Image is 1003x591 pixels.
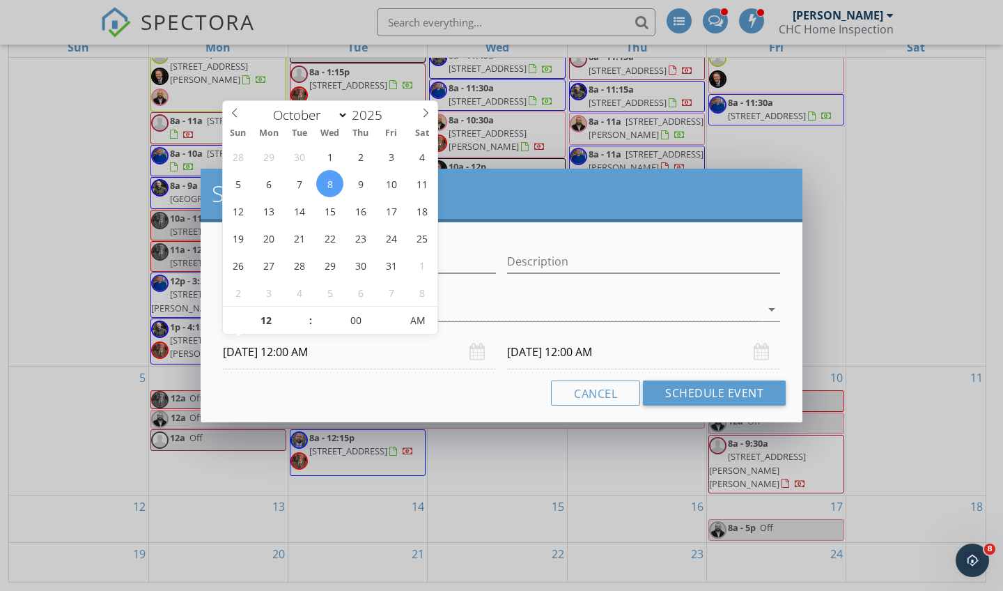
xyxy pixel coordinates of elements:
[408,224,435,252] span: October 25, 2025
[348,106,394,124] input: Year
[286,170,313,197] span: October 7, 2025
[408,197,435,224] span: October 18, 2025
[378,252,405,279] span: October 31, 2025
[347,170,374,197] span: October 9, 2025
[223,335,496,369] input: Select date
[224,224,251,252] span: October 19, 2025
[347,252,374,279] span: October 30, 2025
[255,252,282,279] span: October 27, 2025
[255,170,282,197] span: October 6, 2025
[286,224,313,252] span: October 21, 2025
[286,197,313,224] span: October 14, 2025
[408,279,435,306] span: November 8, 2025
[408,170,435,197] span: October 11, 2025
[255,197,282,224] span: October 13, 2025
[255,143,282,170] span: September 29, 2025
[408,143,435,170] span: October 4, 2025
[224,197,251,224] span: October 12, 2025
[407,129,437,138] span: Sat
[316,252,343,279] span: October 29, 2025
[255,224,282,252] span: October 20, 2025
[376,129,407,138] span: Fri
[984,544,995,555] span: 8
[224,252,251,279] span: October 26, 2025
[224,170,251,197] span: October 5, 2025
[643,381,786,406] button: Schedule Event
[309,307,313,335] span: :
[224,143,251,170] span: September 28, 2025
[254,129,284,138] span: Mon
[763,301,780,318] i: arrow_drop_down
[316,143,343,170] span: October 1, 2025
[286,143,313,170] span: September 30, 2025
[378,279,405,306] span: November 7, 2025
[378,197,405,224] span: October 17, 2025
[286,252,313,279] span: October 28, 2025
[347,143,374,170] span: October 2, 2025
[315,129,345,138] span: Wed
[956,544,989,577] iframe: Intercom live chat
[284,129,315,138] span: Tue
[316,224,343,252] span: October 22, 2025
[398,307,437,335] span: Click to toggle
[223,129,254,138] span: Sun
[378,170,405,197] span: October 10, 2025
[408,252,435,279] span: November 1, 2025
[286,279,313,306] span: November 4, 2025
[378,143,405,170] span: October 3, 2025
[507,335,780,369] input: Select date
[224,279,251,306] span: November 2, 2025
[255,279,282,306] span: November 3, 2025
[345,129,376,138] span: Thu
[316,279,343,306] span: November 5, 2025
[347,279,374,306] span: November 6, 2025
[316,197,343,224] span: October 15, 2025
[551,381,640,406] button: Cancel
[347,197,374,224] span: October 16, 2025
[347,224,374,252] span: October 23, 2025
[316,170,343,197] span: October 8, 2025
[212,180,791,208] h2: Schedule Event
[378,224,405,252] span: October 24, 2025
